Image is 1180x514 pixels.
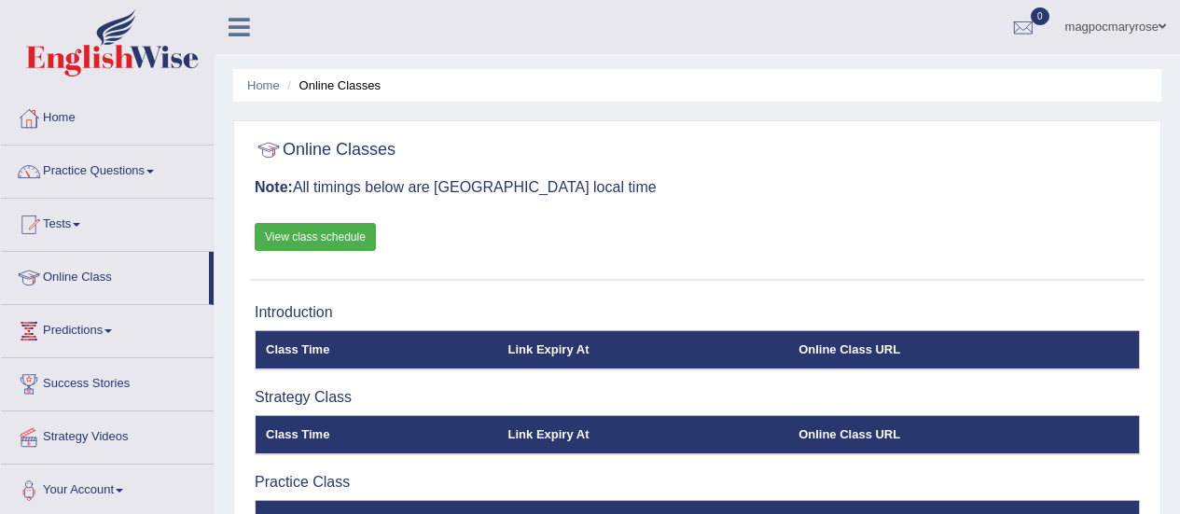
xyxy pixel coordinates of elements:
a: Success Stories [1,358,214,405]
a: Home [247,78,280,92]
a: Tests [1,199,214,245]
h3: Introduction [255,304,1140,321]
th: Class Time [256,330,498,369]
a: Predictions [1,305,214,352]
h3: Practice Class [255,474,1140,491]
h2: Online Classes [255,136,396,164]
a: Your Account [1,465,214,511]
th: Online Class URL [788,415,1139,454]
a: Practice Questions [1,146,214,192]
a: View class schedule [255,223,376,251]
li: Online Classes [283,76,381,94]
a: Home [1,92,214,139]
h3: Strategy Class [255,389,1140,406]
a: Strategy Videos [1,411,214,458]
th: Link Expiry At [498,330,789,369]
th: Link Expiry At [498,415,789,454]
th: Class Time [256,415,498,454]
a: Online Class [1,252,209,299]
th: Online Class URL [788,330,1139,369]
span: 0 [1031,7,1049,25]
h3: All timings below are [GEOGRAPHIC_DATA] local time [255,179,1140,196]
b: Note: [255,179,293,195]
